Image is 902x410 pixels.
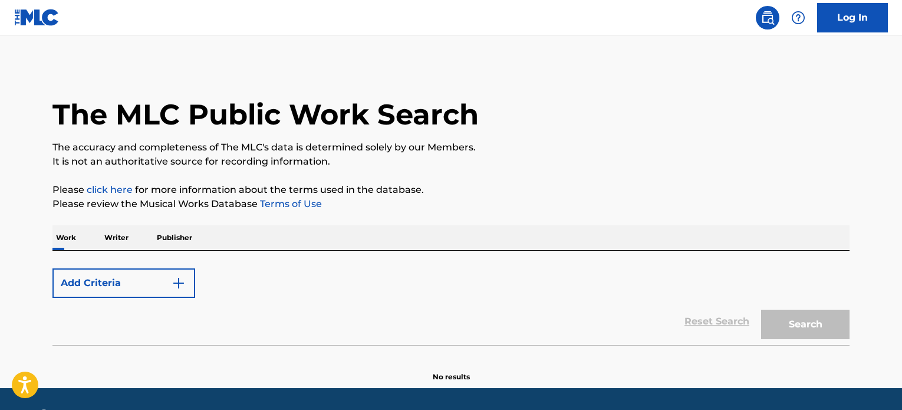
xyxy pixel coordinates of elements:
[101,225,132,250] p: Writer
[786,6,810,29] div: Help
[258,198,322,209] a: Terms of Use
[52,197,850,211] p: Please review the Musical Works Database
[14,9,60,26] img: MLC Logo
[791,11,805,25] img: help
[52,263,850,345] form: Search Form
[52,183,850,197] p: Please for more information about the terms used in the database.
[761,11,775,25] img: search
[433,357,470,382] p: No results
[52,225,80,250] p: Work
[87,184,133,195] a: click here
[52,155,850,169] p: It is not an authoritative source for recording information.
[756,6,779,29] a: Public Search
[153,225,196,250] p: Publisher
[52,140,850,155] p: The accuracy and completeness of The MLC's data is determined solely by our Members.
[172,276,186,290] img: 9d2ae6d4665cec9f34b9.svg
[817,3,888,32] a: Log In
[52,268,195,298] button: Add Criteria
[52,97,479,132] h1: The MLC Public Work Search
